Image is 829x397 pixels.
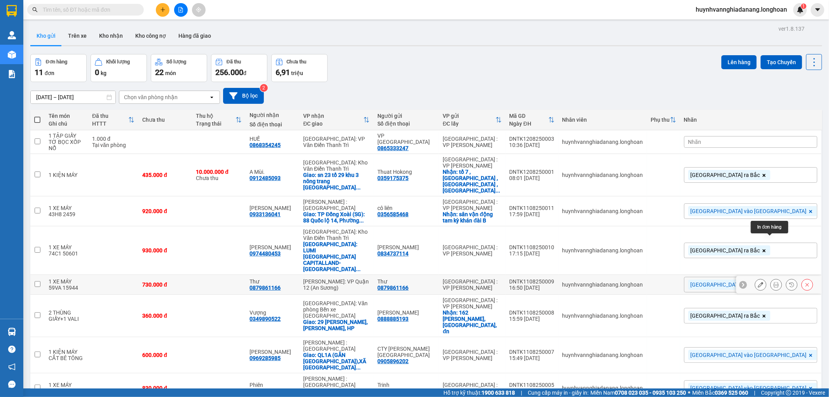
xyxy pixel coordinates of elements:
[303,300,370,319] div: [GEOGRAPHIC_DATA]: Văn phòng Bến xe [GEOGRAPHIC_DATA]
[651,117,670,123] div: Phụ thu
[49,133,84,151] div: 1 TẬP GIẤY TỜ BỌC XỐP NỔ
[377,211,408,217] div: 0356585468
[356,184,361,191] span: ...
[196,7,201,12] span: aim
[196,169,242,175] div: 10.000.000 đ
[562,282,643,288] div: huynhvannghiadanang.longhoan
[754,388,755,397] span: |
[691,247,760,254] span: [GEOGRAPHIC_DATA] ra Bắc
[377,285,408,291] div: 0879861166
[510,205,555,211] div: DNTK1108250011
[49,278,84,291] div: 1 XE MÁY 59VA 15944
[271,54,328,82] button: Chưa thu6,91 triệu
[562,313,643,319] div: huynhvannghiadanang.longhoan
[160,7,166,12] span: plus
[755,279,766,290] div: Sửa đơn hàng
[615,390,686,396] strong: 0708 023 035 - 0935 103 250
[250,142,281,148] div: 0868354245
[49,310,84,322] div: 2 THÙNG GIẤY+1 VALI
[377,169,435,175] div: Thuat Hokong
[377,382,435,388] div: Trinh
[49,205,84,217] div: 1 XE MÁY 43H8 2459
[215,68,243,77] span: 256.000
[496,187,500,194] span: ...
[8,381,16,388] span: message
[510,388,555,394] div: 15:01 [DATE]
[93,26,129,45] button: Kho nhận
[356,364,361,371] span: ...
[8,363,16,371] span: notification
[691,385,807,392] span: [GEOGRAPHIC_DATA] vào [GEOGRAPHIC_DATA]
[303,121,363,127] div: ĐC giao
[174,3,188,17] button: file-add
[91,54,147,82] button: Khối lượng0kg
[151,54,207,82] button: Số lượng22món
[510,121,548,127] div: Ngày ĐH
[30,26,62,45] button: Kho gửi
[443,199,501,211] div: [GEOGRAPHIC_DATA] : VP [PERSON_NAME]
[142,208,188,214] div: 920.000 đ
[510,349,555,355] div: DNTK1108250007
[92,121,128,127] div: HTTT
[303,352,370,371] div: Giao: QL1A (GẦN NGÃ BA ĐÔNG HÒA),XÃ NHỊ BÌNH,HUYỆN CHÂU THÀNH,TỈNH TIỀN GIANG
[49,382,84,394] div: 1 XE MÁY 47L1 22129
[92,142,134,148] div: Tại văn phòng
[43,5,134,14] input: Tìm tên, số ĐT hoặc mã đơn
[359,217,364,224] span: ...
[101,70,106,76] span: kg
[439,110,505,130] th: Toggle SortBy
[250,382,295,388] div: Phiên
[647,110,680,130] th: Toggle SortBy
[443,382,501,394] div: [GEOGRAPHIC_DATA] : VP [PERSON_NAME]
[510,244,555,250] div: DNTK1108250010
[443,211,501,224] div: Nhận: sân vận động tam kỳ khán đài B
[377,310,435,316] div: Ngô Phương
[510,316,555,322] div: 15:59 [DATE]
[443,121,495,127] div: ĐC lấy
[510,142,555,148] div: 10:36 [DATE]
[721,55,757,69] button: Lên hàng
[691,312,760,319] span: [GEOGRAPHIC_DATA] ra Bắc
[49,121,84,127] div: Ghi chú
[8,31,16,39] img: warehouse-icon
[178,7,183,12] span: file-add
[32,7,38,12] span: search
[8,346,16,353] span: question-circle
[510,310,555,316] div: DNTK1108250008
[92,113,128,119] div: Đã thu
[250,310,295,316] div: Vượng
[811,3,824,17] button: caret-down
[443,156,501,169] div: [GEOGRAPHIC_DATA] : VP [PERSON_NAME]
[250,169,295,175] div: A Mùi.
[377,175,408,181] div: 0359175375
[377,113,435,119] div: Người gửi
[797,6,804,13] img: icon-new-feature
[95,68,99,77] span: 0
[106,59,130,65] div: Khối lượng
[165,70,176,76] span: món
[196,169,242,181] div: Chưa thu
[510,285,555,291] div: 16:50 [DATE]
[689,5,793,14] span: huynhvannghiadanang.longhoan
[142,117,188,123] div: Chưa thu
[142,282,188,288] div: 730.000 đ
[92,136,134,142] div: 1.000 đ
[124,93,178,101] div: Chọn văn phòng nhận
[303,159,370,172] div: [GEOGRAPHIC_DATA]: Kho Văn Điển Thanh Trì
[303,172,370,191] div: Giao: sn 23 tổ 29 khu 3 nông trang việt trì phú thọ
[528,388,588,397] span: Cung cấp máy in - giấy in:
[562,208,643,214] div: huynhvannghiadanang.longhoan
[156,3,169,17] button: plus
[303,278,370,291] div: [PERSON_NAME]: VP Quận 12 (An Sương)
[482,390,515,396] strong: 1900 633 818
[166,59,186,65] div: Số lượng
[250,250,281,257] div: 0974480453
[250,121,295,128] div: Số điện thoại
[142,352,188,358] div: 600.000 đ
[192,3,206,17] button: aim
[443,169,501,194] div: Nhận: tổ 7 , phường hòa thọ tây , quận cẩm lệ , tp Đà Nẵng
[377,121,435,127] div: Số điện thoại
[590,388,686,397] span: Miền Nam
[443,349,501,361] div: [GEOGRAPHIC_DATA] : VP [PERSON_NAME]
[243,70,246,76] span: đ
